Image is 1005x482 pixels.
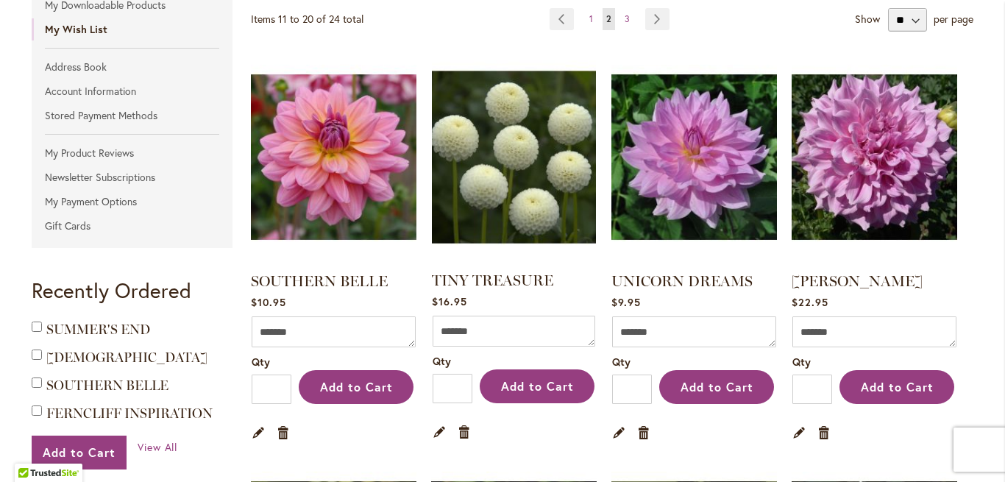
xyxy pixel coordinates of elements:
a: My Product Reviews [32,142,232,164]
span: 3 [625,13,630,24]
a: 3 [621,8,633,30]
span: per page [934,12,973,26]
span: $22.95 [792,295,828,309]
span: Add to Cart [681,379,753,394]
a: Address Book [32,56,232,78]
a: SOUTHERN BELLE [251,54,416,263]
span: Qty [792,355,811,369]
a: My Payment Options [32,191,232,213]
button: Add to Cart [32,436,127,469]
span: $9.95 [611,295,641,309]
span: Qty [612,355,631,369]
a: SUMMER'S END [46,322,150,338]
img: SOUTHERN BELLE [251,54,416,261]
a: View All [138,440,178,455]
button: Add to Cart [659,370,774,404]
span: Add to Cart [861,379,934,394]
span: $16.95 [432,294,467,308]
span: Qty [252,355,270,369]
strong: Recently Ordered [32,277,191,304]
a: Gift Cards [32,215,232,237]
a: UNICORN DREAMS [611,272,753,290]
img: UNICORN DREAMS [611,54,777,261]
a: Vera Seyfang [792,54,957,263]
span: $10.95 [251,295,286,309]
span: 1 [589,13,593,24]
strong: Show [855,12,880,26]
a: TINY TREASURE [432,272,553,289]
a: SOUTHERN BELLE [251,272,388,290]
span: Add to Cart [320,379,393,394]
iframe: Launch Accessibility Center [11,430,52,471]
span: View All [138,440,178,454]
a: FERNCLIFF INSPIRATION [46,405,213,422]
img: TINY TREASURE [428,49,600,265]
img: Vera Seyfang [792,54,957,261]
a: Newsletter Subscriptions [32,166,232,188]
a: 1 [586,8,597,30]
span: Add to Cart [501,378,574,394]
a: UNICORN DREAMS [611,54,777,263]
span: 2 [606,13,611,24]
a: Account Information [32,80,232,102]
span: Qty [433,354,451,368]
span: Add to Cart [43,444,116,460]
a: [PERSON_NAME] [792,272,923,290]
a: Stored Payment Methods [32,104,232,127]
button: Add to Cart [299,370,413,404]
span: Items 11 to 20 of 24 total [251,12,363,26]
a: TINY TREASURE [432,54,596,263]
a: [DEMOGRAPHIC_DATA] [46,350,207,366]
a: SOUTHERN BELLE [46,378,168,394]
button: Add to Cart [839,370,954,404]
strong: My Wish List [32,18,232,40]
button: Add to Cart [480,369,594,403]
